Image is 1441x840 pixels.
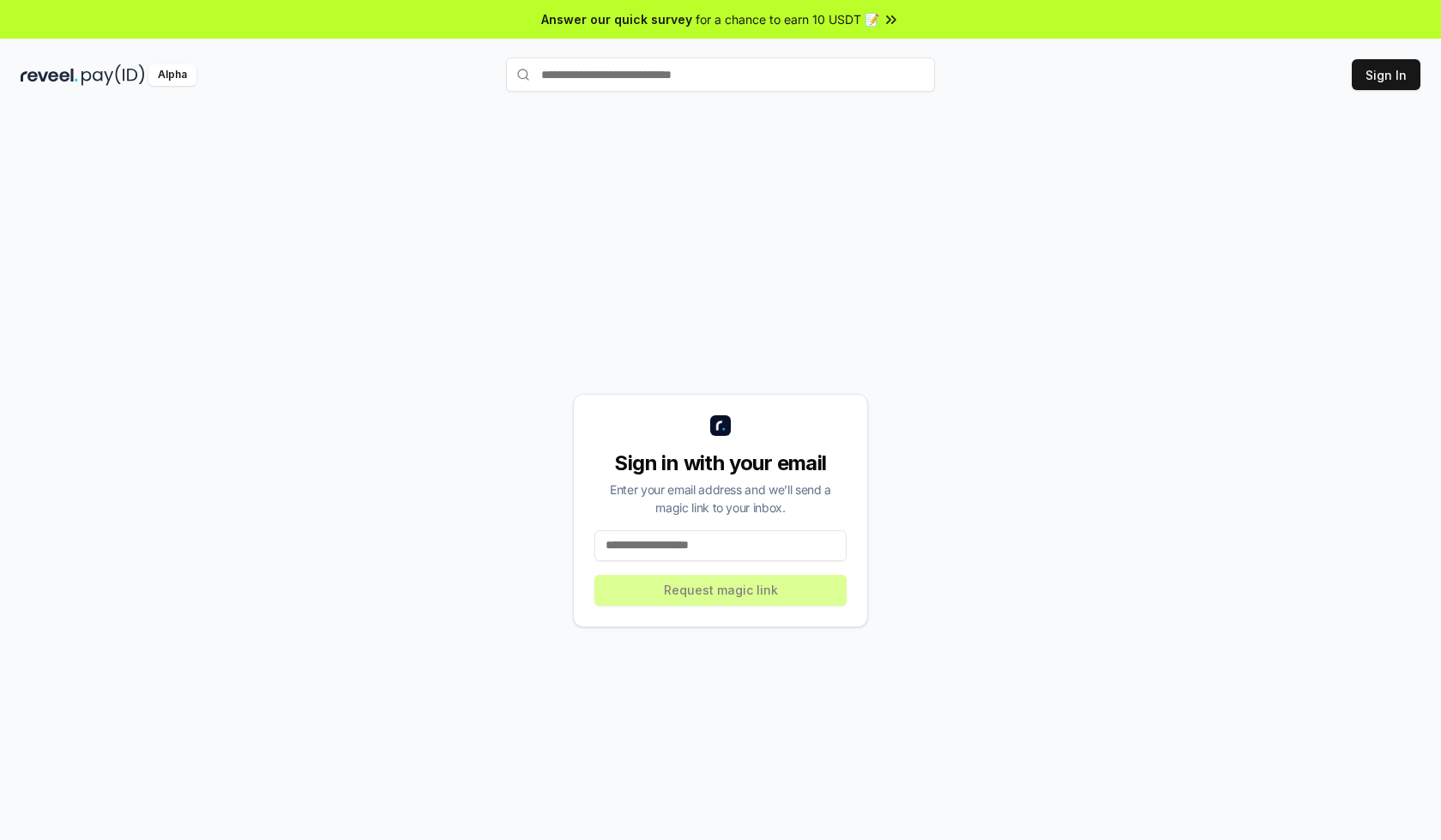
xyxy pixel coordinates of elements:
[594,450,847,477] div: Sign in with your email
[81,64,145,86] img: pay_id
[21,64,78,86] img: reveel_dark
[541,10,692,28] span: Answer our quick survey
[696,10,879,28] span: for a chance to earn 10 USDT 📝
[1352,59,1420,90] button: Sign In
[148,64,196,86] div: Alpha
[710,415,731,436] img: logo_small
[594,480,847,517] div: Enter your email address and we’ll send a magic link to your inbox.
